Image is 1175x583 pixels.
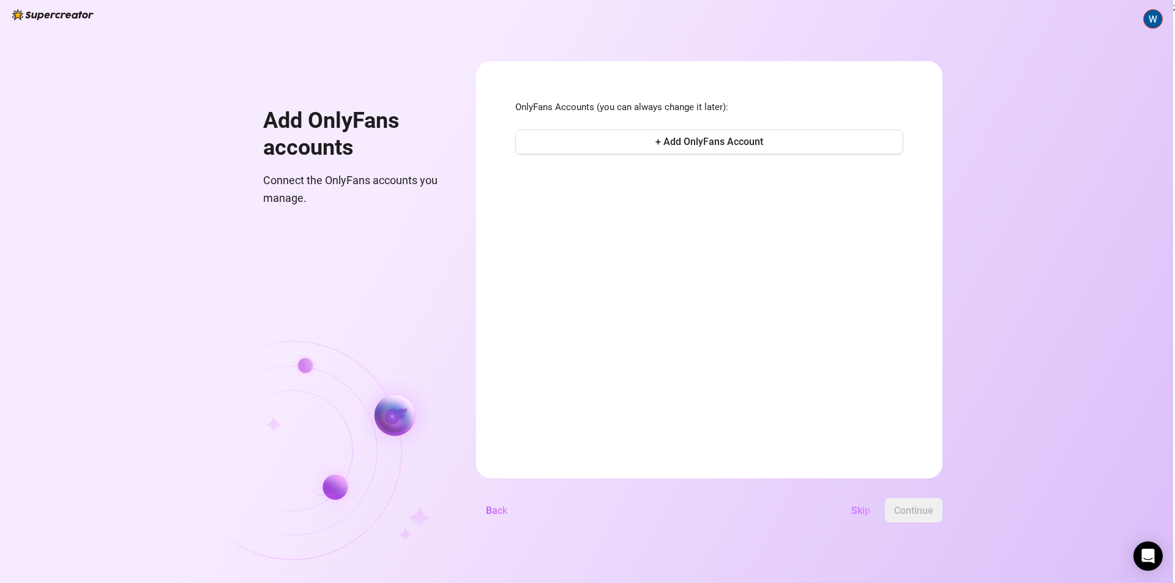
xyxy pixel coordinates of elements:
[476,498,517,522] button: Back
[851,505,870,516] span: Skip
[486,505,507,516] span: Back
[515,100,903,115] span: OnlyFans Accounts (you can always change it later):
[12,9,94,20] img: logo
[515,130,903,154] button: + Add OnlyFans Account
[263,172,447,207] span: Connect the OnlyFans accounts you manage.
[1133,541,1163,571] div: Open Intercom Messenger
[1144,10,1162,28] img: ACg8ocIXKiNSHSO9gmU2u_UTWQ81Es7b4VYTZK--dnjCYo98pUEnSg=s96-c
[263,108,447,161] h1: Add OnlyFans accounts
[841,498,880,522] button: Skip
[655,136,763,147] span: + Add OnlyFans Account
[885,498,942,522] button: Continue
